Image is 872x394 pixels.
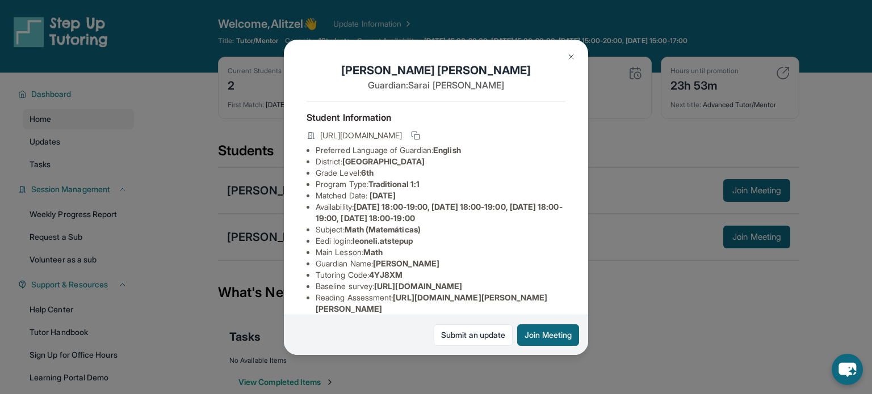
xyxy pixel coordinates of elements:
[567,52,576,61] img: Close Icon
[316,145,565,156] li: Preferred Language of Guardian:
[307,111,565,124] h4: Student Information
[370,190,396,200] span: [DATE]
[316,224,565,235] li: Subject :
[316,281,565,292] li: Baseline survey :
[434,324,513,346] a: Submit an update
[316,190,565,201] li: Matched Date:
[363,247,383,257] span: Math
[832,354,863,385] button: chat-button
[316,247,565,258] li: Main Lesson :
[307,78,565,92] p: Guardian: Sarai [PERSON_NAME]
[316,293,548,313] span: [URL][DOMAIN_NAME][PERSON_NAME][PERSON_NAME]
[316,258,565,269] li: Guardian Name :
[345,224,421,234] span: Math (Matemáticas)
[361,168,374,177] span: 6th
[316,202,563,223] span: [DATE] 18:00-19:00, [DATE] 18:00-19:00, [DATE] 18:00-19:00, [DATE] 18:00-19:00
[316,235,565,247] li: Eedi login :
[353,236,413,245] span: leoneli.atstepup
[316,167,565,179] li: Grade Level:
[373,259,439,268] span: [PERSON_NAME]
[316,179,565,190] li: Program Type:
[316,201,565,224] li: Availability:
[368,179,420,189] span: Traditional 1:1
[409,129,422,142] button: Copy link
[316,292,565,315] li: Reading Assessment :
[320,130,402,141] span: [URL][DOMAIN_NAME]
[517,324,579,346] button: Join Meeting
[307,62,565,78] h1: [PERSON_NAME] [PERSON_NAME]
[316,156,565,167] li: District:
[316,269,565,281] li: Tutoring Code :
[342,156,425,166] span: [GEOGRAPHIC_DATA]
[369,270,403,279] span: 4YJ8XM
[433,145,461,155] span: English
[374,281,462,291] span: [URL][DOMAIN_NAME]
